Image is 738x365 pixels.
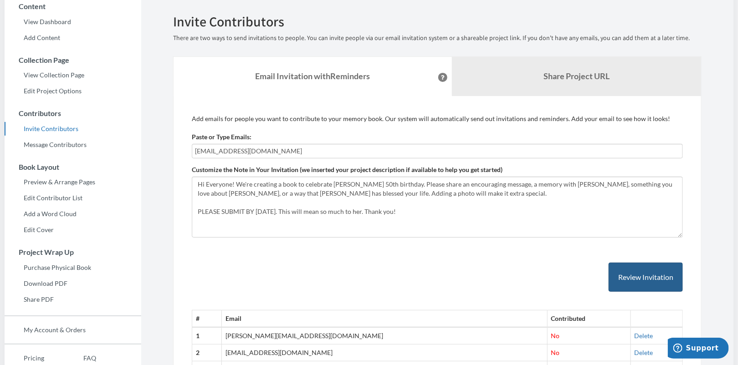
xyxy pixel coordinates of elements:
[5,84,141,98] a: Edit Project Options
[5,2,141,10] h3: Content
[5,68,141,82] a: View Collection Page
[5,56,141,64] h3: Collection Page
[173,34,702,43] p: There are two ways to send invitations to people. You can invite people via our email invitation ...
[195,146,680,156] input: Add contributor email(s) here...
[221,327,547,344] td: [PERSON_NAME][EMAIL_ADDRESS][DOMAIN_NAME]
[551,349,560,356] span: No
[5,163,141,171] h3: Book Layout
[551,332,560,340] span: No
[547,310,630,327] th: Contributed
[5,15,141,29] a: View Dashboard
[221,310,547,327] th: Email
[609,263,683,292] button: Review Invitation
[256,71,370,81] strong: Email Invitation with Reminders
[5,191,141,205] a: Edit Contributor List
[5,261,141,274] a: Purchase Physical Book
[5,31,141,45] a: Add Content
[5,109,141,117] h3: Contributors
[5,323,141,337] a: My Account & Orders
[173,14,702,29] h2: Invite Contributors
[192,327,222,344] th: 1
[221,345,547,361] td: [EMAIL_ADDRESS][DOMAIN_NAME]
[5,223,141,237] a: Edit Cover
[192,177,683,238] textarea: Hi Everyone! We're creating a book to celebrate [PERSON_NAME] 50th birthday. Please share an enco...
[5,293,141,306] a: Share PDF
[192,165,502,174] label: Customize the Note in Your Invitation (we inserted your project description if available to help ...
[64,351,96,365] a: FAQ
[5,207,141,221] a: Add a Word Cloud
[192,310,222,327] th: #
[5,122,141,136] a: Invite Contributors
[5,138,141,152] a: Message Contributors
[192,114,683,123] p: Add emails for people you want to contribute to your memory book. Our system will automatically s...
[5,248,141,256] h3: Project Wrap Up
[635,332,653,340] a: Delete
[668,338,729,360] iframe: Opens a widget where you can chat to one of our agents
[5,351,64,365] a: Pricing
[5,277,141,290] a: Download PDF
[192,132,251,142] label: Paste or Type Emails:
[192,345,222,361] th: 2
[543,71,610,81] b: Share Project URL
[5,175,141,189] a: Preview & Arrange Pages
[635,349,653,356] a: Delete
